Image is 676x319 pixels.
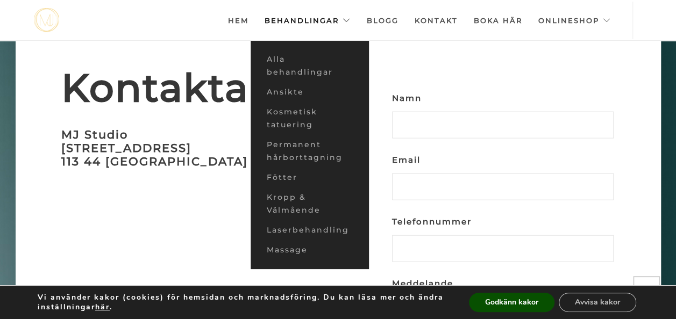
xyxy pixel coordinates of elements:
a: Alla behandlingar [251,49,369,82]
button: Godkänn kakor [469,293,554,312]
a: mjstudio mjstudio mjstudio [34,8,59,32]
a: Permanent hårborttagning [251,135,369,168]
a: Boka här [474,2,522,39]
a: Behandlingar [265,2,351,39]
a: Kosmetisk tatuering [251,102,369,135]
a: Laserbehandling [251,220,369,240]
label: Namn [392,90,614,149]
span: Kontakta oss [61,69,338,106]
label: Telefonnummer [392,214,614,273]
input: Email [392,173,614,200]
a: Kontakt [415,2,458,39]
button: här [95,302,110,312]
label: Email [392,152,614,211]
a: Hem [228,2,248,39]
h3: MJ Studio [STREET_ADDRESS] 113 44 [GEOGRAPHIC_DATA] [61,128,338,168]
a: Blogg [367,2,399,39]
p: Vi använder kakor (cookies) för hemsidan och marknadsföring. Du kan läsa mer och ändra inställnin... [38,293,446,312]
button: Avvisa kakor [559,293,636,312]
a: Onlineshop [538,2,611,39]
a: Kropp & Välmående [251,187,369,220]
a: Ansikte [251,82,369,102]
input: Telefonnummer [392,235,614,262]
input: Namn [392,112,614,139]
a: Massage [251,240,369,260]
a: Fötter [251,168,369,187]
img: mjstudio [34,8,59,32]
